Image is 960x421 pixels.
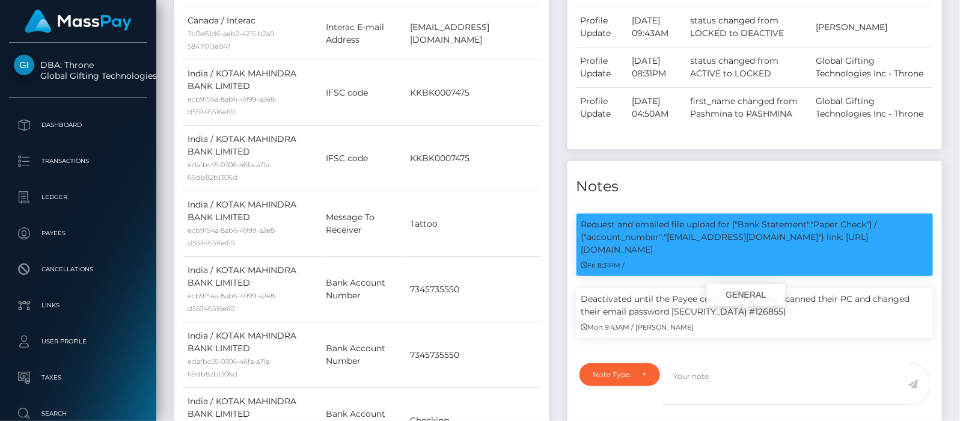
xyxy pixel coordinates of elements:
a: Payees [9,218,147,248]
p: Dashboard [14,116,142,134]
a: User Profile [9,327,147,357]
small: ecb9154a-8ab6-4999-a2e8-d55946516e69 [188,226,277,247]
button: Note Type [579,363,660,386]
td: [DATE] 08:31PM [628,48,686,88]
td: IFSC code [322,60,406,126]
span: DBA: Throne Global Gifting Technologies Inc [9,60,147,81]
td: [EMAIL_ADDRESS][DOMAIN_NAME] [406,7,540,60]
td: KKBK0007475 [406,126,540,191]
td: KKBK0007475 [406,60,540,126]
div: GENERAL [707,284,785,306]
p: Request and emailed file upload for ["Bank Statement","Paper Check"] / {"account_number":"[EMAIL_... [581,218,929,256]
td: India / KOTAK MAHINDRA BANK LIMITED [183,191,322,257]
small: edafbc55-0306-46fa-a71a-69db82b1306d [188,357,272,378]
td: India / KOTAK MAHINDRA BANK LIMITED [183,60,322,126]
a: Ledger [9,182,147,212]
td: 7345735550 [406,257,540,322]
td: first_name changed from Pashmina to PASHMINA [686,88,812,128]
td: [PERSON_NAME] [812,7,933,48]
td: India / KOTAK MAHINDRA BANK LIMITED [183,322,322,388]
small: ecb9154a-8ab6-4999-a2e8-d55946516e69 [188,292,277,313]
td: 7345735550 [406,322,540,388]
h4: Notes [576,176,934,197]
small: edafbc55-0306-46fa-a71a-69db82b1306d [188,161,272,182]
td: Bank Account Number [322,322,406,388]
div: Note Type [593,370,632,380]
td: status changed from ACTIVE to LOCKED [686,48,812,88]
td: Profile Update [576,7,628,48]
p: Ledger [14,188,142,206]
td: Profile Update [576,88,628,128]
td: Bank Account Number [322,257,406,322]
p: Payees [14,224,142,242]
small: Fri 8:31PM / [581,261,625,269]
td: India / KOTAK MAHINDRA BANK LIMITED [183,126,322,191]
td: [DATE] 09:43AM [628,7,686,48]
a: Taxes [9,363,147,393]
td: Profile Update [576,48,628,88]
td: Interac E-mail Address [322,7,406,60]
td: Tattoo [406,191,540,257]
img: MassPay Logo [25,10,132,33]
small: 3b0d61d6-aeb2-4215-b2a9-5841f013e047 [188,29,277,51]
p: User Profile [14,333,142,351]
a: Transactions [9,146,147,176]
p: Cancellations [14,260,142,278]
p: Transactions [14,152,142,170]
a: Cancellations [9,254,147,284]
td: [DATE] 04:50AM [628,88,686,128]
td: Global Gifting Technologies Inc - Throne [812,88,933,128]
td: Canada / Interac [183,7,322,60]
small: Mon 9:43AM / [PERSON_NAME] [581,323,694,331]
p: Taxes [14,369,142,387]
td: IFSC code [322,126,406,191]
td: status changed from LOCKED to DEACTIVE [686,7,812,48]
td: Message To Receiver [322,191,406,257]
a: Dashboard [9,110,147,140]
img: Global Gifting Technologies Inc [14,55,34,75]
small: ecb9154a-8ab6-4999-a2e8-d55946516e69 [188,95,277,116]
td: Global Gifting Technologies Inc - Throne [812,48,933,88]
a: Links [9,290,147,321]
p: Deactivated until the Payee confirms that they scanned their PC and changed their email password ... [581,293,929,318]
p: Links [14,297,142,315]
td: India / KOTAK MAHINDRA BANK LIMITED [183,257,322,322]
